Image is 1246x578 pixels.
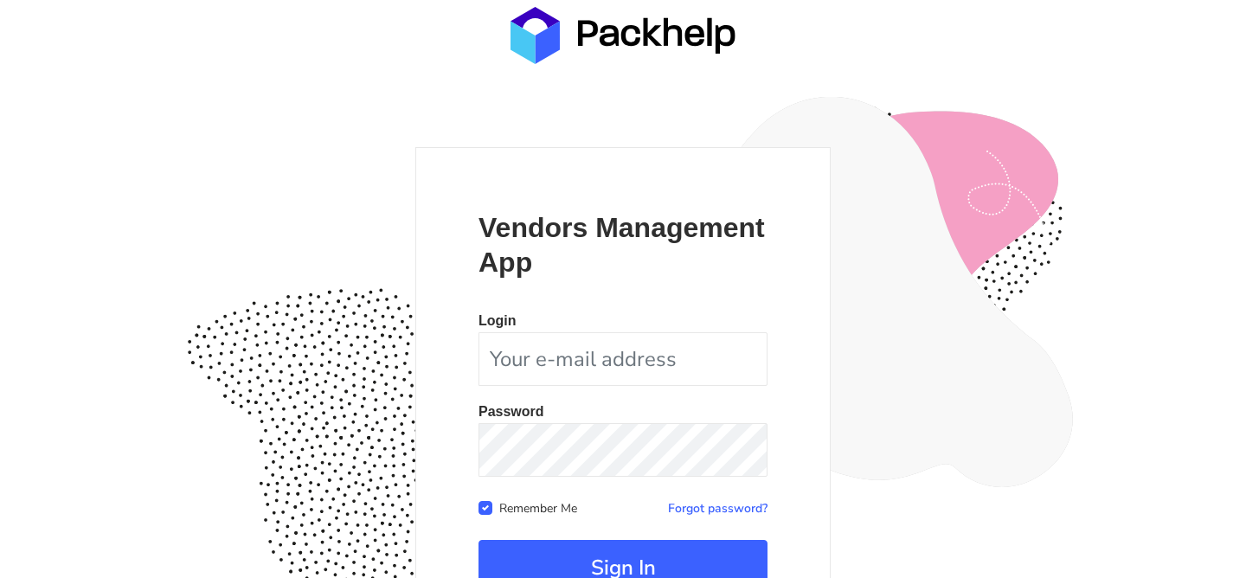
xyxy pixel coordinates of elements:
p: Login [478,314,768,328]
a: Forgot password? [668,500,768,517]
p: Vendors Management App [478,210,768,279]
label: Remember Me [499,498,577,517]
input: Your e-mail address [478,332,768,386]
p: Password [478,405,768,419]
